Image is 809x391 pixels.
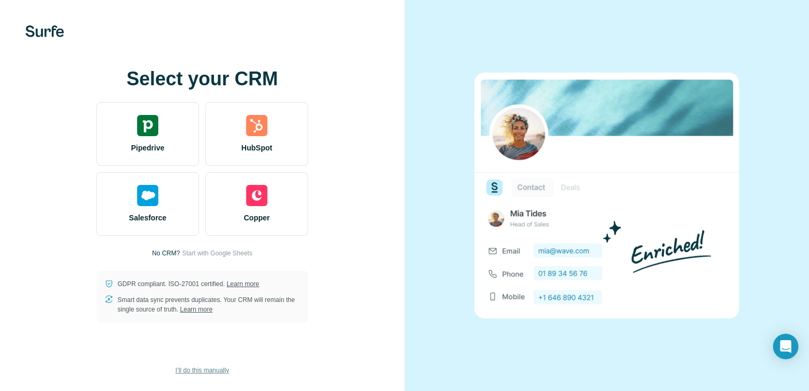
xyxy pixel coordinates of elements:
[137,185,158,206] img: salesforce's logo
[131,143,164,153] span: Pipedrive
[246,115,267,136] img: hubspot's logo
[118,279,259,289] p: GDPR compliant. ISO-27001 certified.
[246,185,267,206] img: copper's logo
[180,306,212,313] a: Learn more
[241,143,272,153] span: HubSpot
[96,68,308,90] h1: Select your CRM
[137,115,158,136] img: pipedrive's logo
[474,73,739,318] img: none image
[227,280,259,288] a: Learn more
[168,362,236,378] button: I’ll do this manually
[175,366,229,375] span: I’ll do this manually
[773,334,798,359] div: Open Intercom Messenger
[118,295,300,314] p: Smart data sync prevents duplicates. Your CRM will remain the single source of truth.
[25,25,64,37] img: Surfe's logo
[129,212,167,223] span: Salesforce
[244,212,270,223] span: Copper
[182,248,253,258] button: Start with Google Sheets
[152,248,180,258] p: No CRM?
